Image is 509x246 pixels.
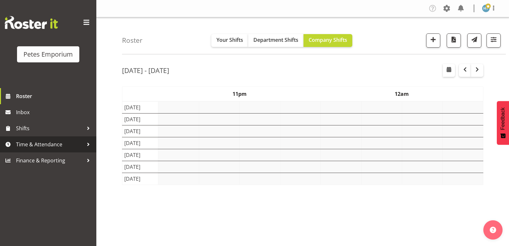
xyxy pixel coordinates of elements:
div: Petes Emporium [23,50,73,59]
td: [DATE] [122,125,158,137]
button: Add a new shift [426,33,440,48]
h2: [DATE] - [DATE] [122,66,169,75]
span: Company Shifts [309,36,347,43]
button: Send a list of all shifts for the selected filtered period to all rostered employees. [467,33,481,48]
span: Roster [16,91,93,101]
h4: Roster [122,37,143,44]
button: Select a specific date within the roster. [443,64,455,77]
span: Department Shifts [253,36,298,43]
img: Rosterit website logo [5,16,58,29]
button: Feedback - Show survey [497,101,509,145]
button: Filter Shifts [487,33,501,48]
button: Download a PDF of the roster according to the set date range. [447,33,461,48]
span: Feedback [500,107,506,130]
button: Department Shifts [248,34,303,47]
td: [DATE] [122,137,158,149]
img: helena-tomlin701.jpg [482,5,490,12]
td: [DATE] [122,113,158,125]
img: help-xxl-2.png [490,227,496,233]
td: [DATE] [122,101,158,114]
th: 12am [321,87,483,101]
span: Inbox [16,107,93,117]
span: Finance & Reporting [16,156,83,165]
td: [DATE] [122,161,158,173]
span: Your Shifts [216,36,243,43]
th: 11pm [158,87,321,101]
td: [DATE] [122,173,158,185]
button: Company Shifts [303,34,352,47]
td: [DATE] [122,149,158,161]
span: Time & Attendance [16,140,83,149]
span: Shifts [16,123,83,133]
button: Your Shifts [211,34,248,47]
